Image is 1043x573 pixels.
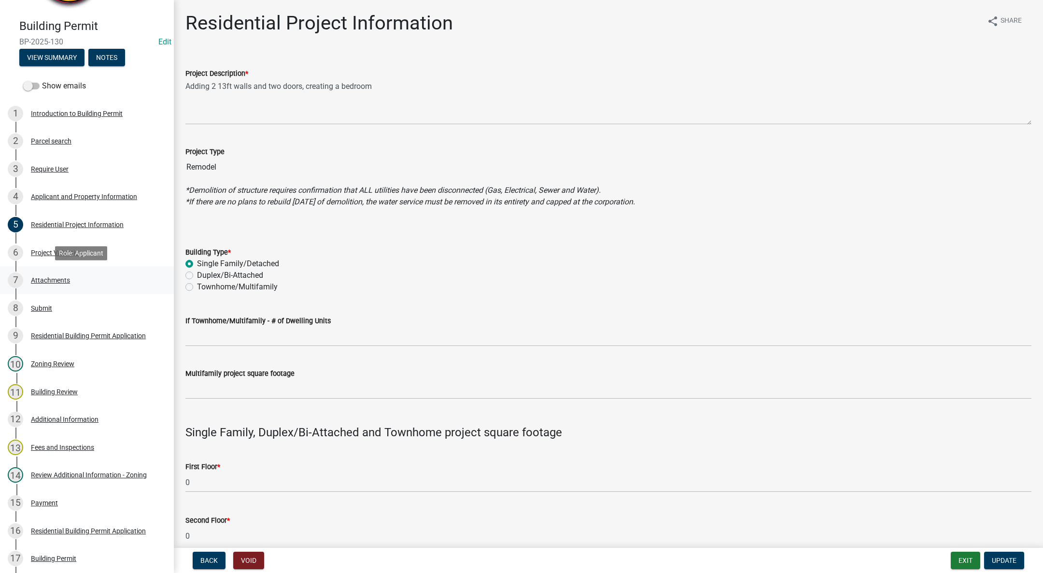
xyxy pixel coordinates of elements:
[19,37,155,46] span: BP-2025-130
[8,467,23,483] div: 14
[185,426,1031,440] h4: Single Family, Duplex/Bi-Attached and Townhome project square footage
[951,552,980,569] button: Exit
[8,412,23,427] div: 12
[8,384,23,400] div: 11
[987,15,999,27] i: share
[31,360,74,367] div: Zoning Review
[31,332,146,339] div: Residential Building Permit Application
[158,37,171,46] a: Edit
[8,356,23,372] div: 10
[8,301,23,316] div: 8
[31,388,78,395] div: Building Review
[158,37,171,46] wm-modal-confirm: Edit Application Number
[31,305,52,312] div: Submit
[1001,15,1022,27] span: Share
[31,472,147,478] div: Review Additional Information - Zoning
[88,49,125,66] button: Notes
[185,71,248,77] label: Project Description
[19,49,85,66] button: View Summary
[31,500,58,506] div: Payment
[185,149,225,156] label: Project Type
[197,281,278,293] label: Townhome/Multifamily
[8,106,23,121] div: 1
[185,12,453,35] h1: Residential Project Information
[185,197,635,206] i: *If there are no plans to rebuild [DATE] of demolition, the water service must be removed in its ...
[8,272,23,288] div: 7
[23,80,86,92] label: Show emails
[31,138,71,144] div: Parcel search
[31,193,137,200] div: Applicant and Property Information
[19,19,166,33] h4: Building Permit
[200,557,218,564] span: Back
[88,54,125,62] wm-modal-confirm: Notes
[31,444,94,451] div: Fees and Inspections
[8,217,23,232] div: 5
[197,270,263,281] label: Duplex/Bi-Attached
[31,416,99,423] div: Additional Information
[8,440,23,455] div: 13
[8,161,23,177] div: 3
[8,245,23,260] div: 6
[31,166,69,172] div: Require User
[979,12,1029,30] button: shareShare
[31,528,146,534] div: Residential Building Permit Application
[185,464,220,471] label: First Floor
[8,523,23,539] div: 16
[193,552,226,569] button: Back
[31,110,123,117] div: Introduction to Building Permit
[31,221,124,228] div: Residential Project Information
[55,246,107,260] div: Role: Applicant
[31,277,70,284] div: Attachments
[185,186,601,195] i: *Demolition of structure requires confirmation that ALL utilities have been disconnected (Gas, El...
[992,557,1016,564] span: Update
[31,249,83,256] div: Project Valuation
[185,318,331,325] label: If Townhome/Multifamily - # of Dwelling Units
[233,552,264,569] button: Void
[8,328,23,344] div: 9
[185,249,231,256] label: Building Type
[8,133,23,149] div: 2
[8,495,23,511] div: 15
[19,54,85,62] wm-modal-confirm: Summary
[185,371,295,377] label: Multifamily project square footage
[31,555,76,562] div: Building Permit
[197,258,279,270] label: Single Family/Detached
[185,517,230,524] label: Second Floor
[984,552,1024,569] button: Update
[8,189,23,204] div: 4
[8,551,23,566] div: 17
